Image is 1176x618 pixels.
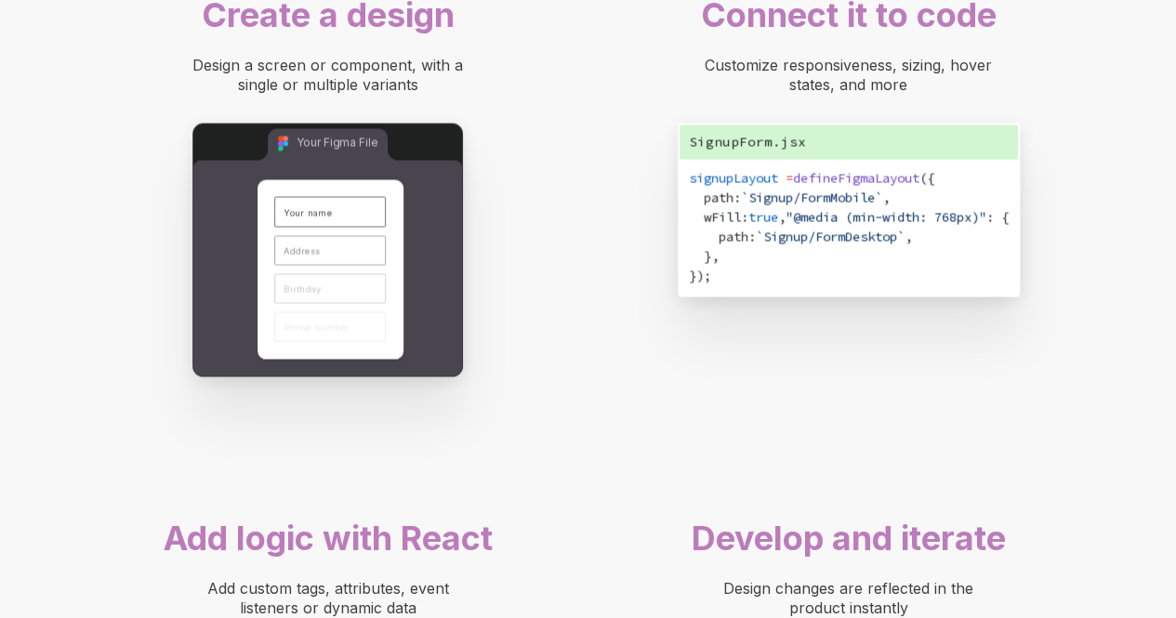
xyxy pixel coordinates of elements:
span: , }, }); [689,228,912,283]
span: true [748,208,778,225]
span: = [786,169,793,186]
span: Your Figma File [297,136,377,149]
span: signupLayout [689,169,778,186]
span: Design changes are reflected in the product instantly [723,578,978,616]
span: "@media (min-width: 768px)" [786,208,986,225]
span: `Signup/FormMobile` [741,189,882,205]
span: Add logic with React [164,517,493,558]
span: Customize responsiveness, sizing, hover states, and more [705,56,997,94]
span: : { path: [689,208,1009,244]
span: Address [284,245,320,256]
span: ({ path: [689,169,934,205]
span: Design a screen or component, with a single or multiple variants [192,56,468,94]
span: defineFigmaLayout [793,169,919,186]
span: Add custom tags, attributes, event listeners or dynamic data [207,578,454,616]
span: , [778,208,786,225]
span: Phone number [284,322,349,332]
span: Your name [284,207,332,217]
span: `Signup/FormDesktop` [756,228,905,244]
span: SignupForm.jsx [689,133,806,150]
span: Birthday [284,283,321,294]
span: Develop and iterate [692,517,1006,558]
span: , wFill: [689,189,890,225]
